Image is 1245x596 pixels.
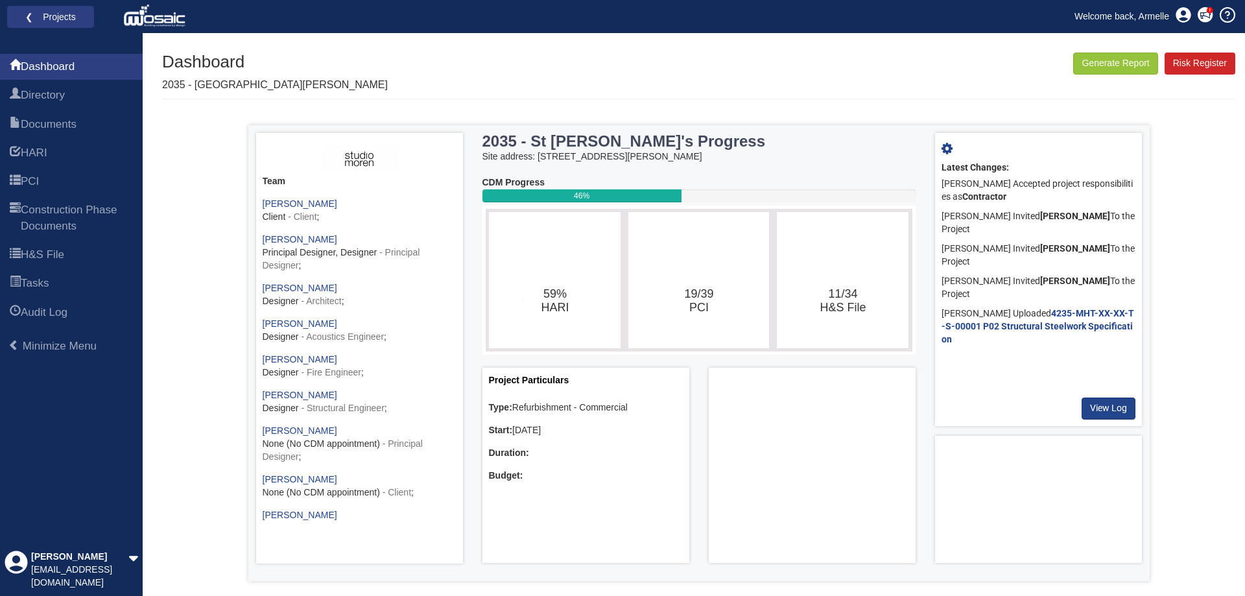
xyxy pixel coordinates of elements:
span: HARI [21,145,47,161]
b: Type: [489,402,512,412]
img: logo_white.png [123,3,189,29]
span: Documents [21,117,77,132]
b: [PERSON_NAME] [1040,276,1110,286]
span: Tasks [10,276,21,292]
span: Client [263,211,286,222]
div: ; [263,233,456,272]
div: [PERSON_NAME] Invited To the Project [942,239,1135,272]
span: Minimize Menu [23,340,97,352]
span: Directory [10,88,21,104]
span: Audit Log [10,305,21,321]
div: Refurbishment - Commercial [489,401,683,414]
div: ; [263,425,456,464]
b: Duration: [489,447,529,458]
span: Designer [263,331,299,342]
span: None (No CDM appointment) [263,487,380,497]
a: [PERSON_NAME] [263,283,337,293]
div: 46% [482,189,682,202]
a: [PERSON_NAME] [263,234,337,244]
div: CDM Progress [482,176,916,189]
svg: 11/34​H&S File [780,215,905,345]
div: [PERSON_NAME] Invited To the Project [942,207,1135,239]
span: Documents [10,117,21,133]
span: PCI [21,174,39,189]
div: ; [263,318,456,344]
span: None (No CDM appointment) [263,438,380,449]
tspan: HARI [541,301,569,314]
b: Budget: [489,470,523,481]
a: 4235-MHT-XX-XX-T-S-00001 P02 Structural Steelwork Specification [942,308,1134,344]
span: Dashboard [10,60,21,75]
span: Tasks [21,276,49,291]
img: ASH3fIiKEy5lAAAAAElFTkSuQmCC [320,146,397,172]
div: ; [263,353,456,379]
span: Construction Phase Documents [10,203,21,235]
span: - Structural Engineer [301,403,384,413]
b: Contractor [962,191,1006,202]
p: 2035 - [GEOGRAPHIC_DATA][PERSON_NAME] [162,78,388,93]
span: H&S File [21,247,64,263]
a: Welcome back, Armelle [1065,6,1179,26]
div: [PERSON_NAME] [31,551,128,564]
div: Latest Changes: [942,161,1135,174]
h3: 2035 - St [PERSON_NAME]'s Progress [482,133,840,150]
span: Principal Designer, Designer [263,247,377,257]
a: Project Particulars [489,375,569,385]
div: Team [263,175,456,188]
div: [DATE] [489,424,683,437]
b: [PERSON_NAME] [1040,211,1110,221]
span: Construction Phase Documents [21,202,133,234]
tspan: PCI [689,301,709,314]
div: Project Location [709,368,916,563]
text: 59% [541,287,569,314]
a: Risk Register [1165,53,1235,75]
a: [PERSON_NAME] [263,474,337,484]
a: [PERSON_NAME] [263,318,337,329]
div: ; [263,198,456,224]
span: Designer [263,367,299,377]
span: HARI [10,146,21,161]
b: [PERSON_NAME] [1040,243,1110,254]
a: View Log [1082,398,1135,420]
span: Designer [263,296,299,306]
text: 19/39 [684,287,713,314]
div: ; [263,389,456,415]
svg: 59%​HARI [492,215,617,345]
a: [PERSON_NAME] [263,425,337,436]
span: Audit Log [21,305,67,320]
a: [PERSON_NAME] [263,198,337,209]
a: [PERSON_NAME] [263,354,337,364]
span: Designer [263,403,299,413]
a: [PERSON_NAME] [263,510,337,520]
span: PCI [10,174,21,190]
a: ❮ Projects [16,8,86,25]
span: - Acoustics Engineer [301,331,384,342]
div: ; [263,473,456,499]
span: H&S File [10,248,21,263]
div: ; [263,282,456,308]
svg: 19/39​PCI [632,215,766,345]
tspan: H&S File [820,301,866,314]
b: Start: [489,425,513,435]
span: Dashboard [21,59,75,75]
div: Profile [5,551,28,590]
div: [EMAIL_ADDRESS][DOMAIN_NAME] [31,564,128,590]
span: - Client [288,211,316,222]
span: Directory [21,88,65,103]
span: - Client [383,487,411,497]
h1: Dashboard [162,53,388,71]
span: - Architect [301,296,341,306]
text: 11/34 [820,287,866,314]
div: Site address: [STREET_ADDRESS][PERSON_NAME] [482,150,916,163]
div: ; [263,509,456,535]
span: Minimize Menu [8,340,19,351]
div: [PERSON_NAME] Accepted project responsibilities as [942,174,1135,207]
button: Generate Report [1073,53,1157,75]
div: [PERSON_NAME] Uploaded [942,304,1135,350]
a: [PERSON_NAME] [263,390,337,400]
span: - Fire Engineer [301,367,361,377]
div: [PERSON_NAME] Invited To the Project [942,272,1135,304]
